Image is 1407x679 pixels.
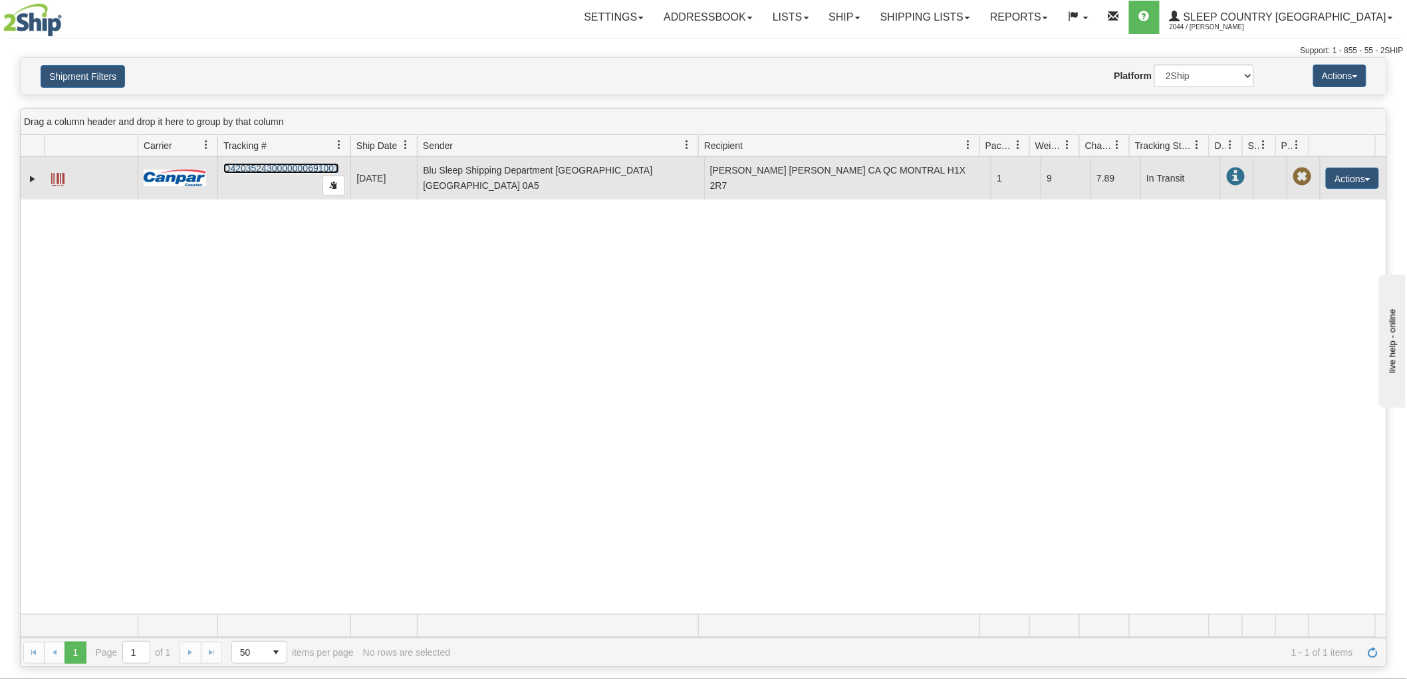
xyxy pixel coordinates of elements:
a: Charge filter column settings [1106,134,1129,156]
a: Ship Date filter column settings [394,134,417,156]
button: Actions [1313,65,1366,87]
button: Copy to clipboard [322,176,345,196]
img: 14 - Canpar [144,170,206,186]
td: 1 [991,157,1041,200]
span: Page sizes drop down [231,641,287,664]
input: Page 1 [123,642,150,663]
span: Shipment Issues [1248,139,1259,152]
span: select [265,642,287,663]
div: live help - online [10,11,123,21]
a: Packages filter column settings [1007,134,1029,156]
td: 7.89 [1090,157,1140,200]
td: 9 [1041,157,1090,200]
a: Lists [763,1,819,34]
a: Label [51,167,64,188]
span: Pickup Status [1281,139,1293,152]
span: Tracking # [223,139,267,152]
td: Blu Sleep Shipping Department [GEOGRAPHIC_DATA] [GEOGRAPHIC_DATA] 0A5 [417,157,704,200]
a: Shipment Issues filter column settings [1253,134,1275,156]
div: grid grouping header [21,109,1386,135]
label: Platform [1114,69,1152,82]
span: Pickup Not Assigned [1293,168,1311,186]
a: Expand [26,172,39,186]
span: Sender [423,139,453,152]
span: Page 1 [64,642,86,663]
a: Sender filter column settings [676,134,698,156]
div: No rows are selected [363,647,451,658]
span: items per page [231,641,354,664]
span: Carrier [144,139,172,152]
span: Ship Date [356,139,397,152]
a: Reports [980,1,1058,34]
span: Charge [1085,139,1113,152]
span: In Transit [1226,168,1245,186]
a: Delivery Status filter column settings [1219,134,1242,156]
iframe: chat widget [1376,271,1406,407]
a: Refresh [1362,642,1384,663]
a: Pickup Status filter column settings [1286,134,1309,156]
span: Page of 1 [96,641,171,664]
a: Ship [819,1,870,34]
td: [PERSON_NAME] [PERSON_NAME] CA QC MONTRAL H1X 2R7 [704,157,991,200]
a: Shipping lists [870,1,980,34]
span: Recipient [704,139,743,152]
span: 50 [240,646,257,659]
span: 1 - 1 of 1 items [459,647,1353,658]
span: Tracking Status [1135,139,1193,152]
a: Settings [574,1,654,34]
span: Delivery Status [1215,139,1226,152]
a: Tracking Status filter column settings [1186,134,1209,156]
a: Tracking # filter column settings [328,134,350,156]
a: D420352430000000691001 [223,163,339,174]
span: Weight [1035,139,1063,152]
span: 2044 / [PERSON_NAME] [1170,21,1269,34]
button: Actions [1326,168,1379,189]
a: Carrier filter column settings [195,134,217,156]
div: Support: 1 - 855 - 55 - 2SHIP [3,45,1404,57]
a: Sleep Country [GEOGRAPHIC_DATA] 2044 / [PERSON_NAME] [1160,1,1403,34]
a: Recipient filter column settings [957,134,979,156]
a: Addressbook [654,1,763,34]
a: Weight filter column settings [1057,134,1079,156]
td: [DATE] [350,157,417,200]
span: Sleep Country [GEOGRAPHIC_DATA] [1180,11,1386,23]
button: Shipment Filters [41,65,125,88]
img: logo2044.jpg [3,3,62,37]
td: In Transit [1140,157,1220,200]
span: Packages [985,139,1013,152]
